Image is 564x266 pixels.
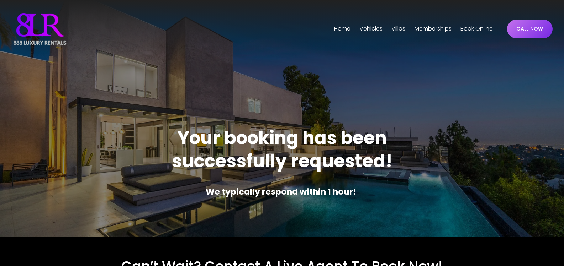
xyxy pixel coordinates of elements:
a: Book Online [460,23,493,35]
span: Villas [391,24,405,34]
span: Vehicles [359,24,383,34]
strong: Your booking has been successfully requested! [172,125,392,174]
a: CALL NOW [507,20,553,38]
img: Luxury Car &amp; Home Rentals For Every Occasion [11,11,68,47]
a: Home [334,23,350,35]
a: folder dropdown [391,23,405,35]
strong: We typically respond within 1 hour! [206,186,356,197]
a: Memberships [415,23,452,35]
a: folder dropdown [359,23,383,35]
